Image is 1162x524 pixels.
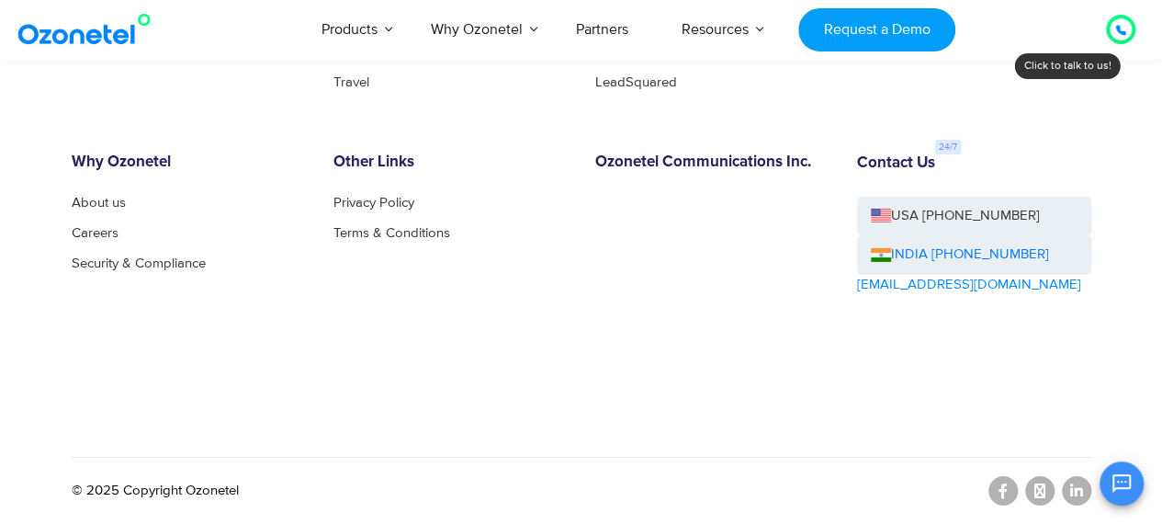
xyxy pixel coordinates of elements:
[857,197,1091,236] a: USA [PHONE_NUMBER]
[72,481,239,502] p: © 2025 Copyright Ozonetel
[871,209,891,222] img: us-flag.png
[333,196,414,210] a: Privacy Policy
[595,154,829,172] h6: Ozonetel Communications Inc.
[72,226,118,240] a: Careers
[857,275,1081,296] a: [EMAIL_ADDRESS][DOMAIN_NAME]
[857,154,935,173] h6: Contact Us
[798,8,955,51] a: Request a Demo
[72,256,206,270] a: Security & Compliance
[333,226,450,240] a: Terms & Conditions
[595,75,677,89] a: LeadSquared
[72,154,306,172] h6: Why Ozonetel
[333,75,369,89] a: Travel
[72,196,126,210] a: About us
[1100,461,1144,506] button: Open chat
[871,248,891,262] img: ind-flag.png
[871,245,1049,266] a: INDIA [PHONE_NUMBER]
[333,154,568,172] h6: Other Links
